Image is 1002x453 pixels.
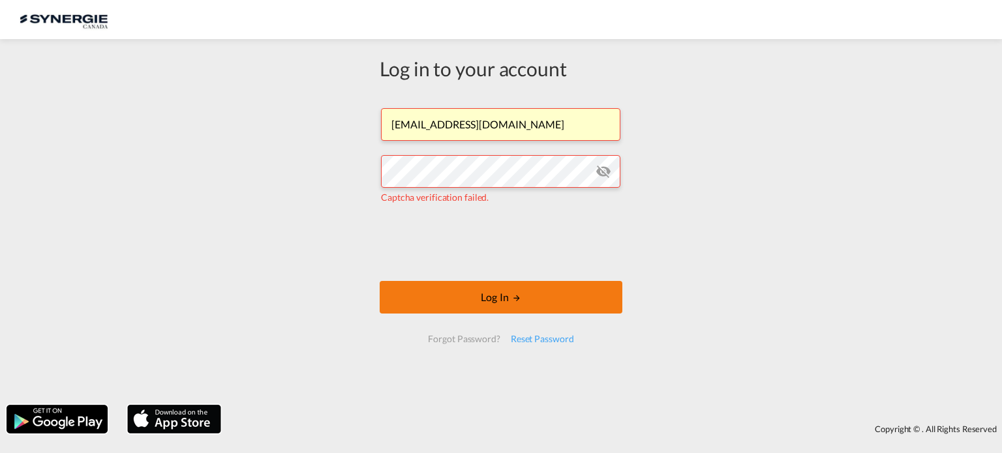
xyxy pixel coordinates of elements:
[228,418,1002,440] div: Copyright © . All Rights Reserved
[381,192,489,203] span: Captcha verification failed.
[126,403,222,435] img: apple.png
[381,108,620,141] input: Enter email/phone number
[596,164,611,179] md-icon: icon-eye-off
[506,327,579,351] div: Reset Password
[5,403,109,435] img: google.png
[402,217,600,268] iframe: reCAPTCHA
[20,5,108,35] img: 1f56c880d42311ef80fc7dca854c8e59.png
[380,281,622,314] button: LOGIN
[380,55,622,82] div: Log in to your account
[423,327,505,351] div: Forgot Password?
